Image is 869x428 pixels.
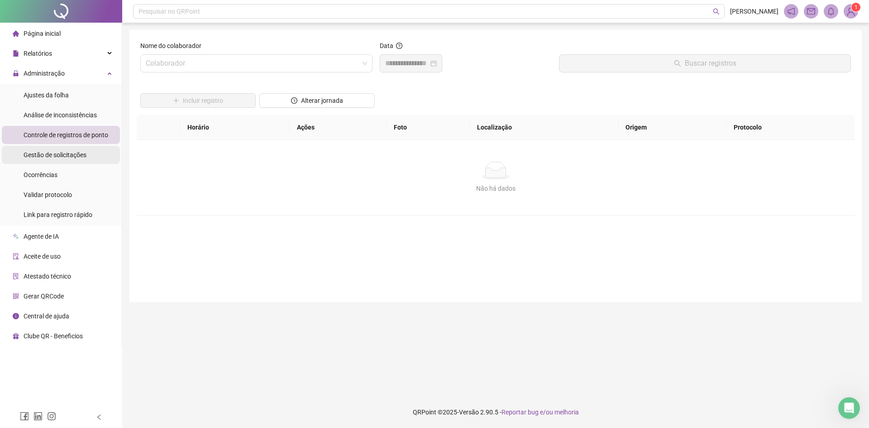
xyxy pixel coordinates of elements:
[13,333,19,339] span: gift
[24,111,97,119] span: Análise de inconsistências
[24,50,52,57] span: Relatórios
[24,151,86,159] span: Gestão de solicitações
[24,273,71,280] span: Atestado técnico
[387,115,470,140] th: Foto
[259,93,375,108] button: Alterar jornada
[33,412,43,421] span: linkedin
[459,409,479,416] span: Versão
[24,131,108,139] span: Controle de registros de ponto
[148,183,844,193] div: Não há dados
[24,332,83,340] span: Clube QR - Beneficios
[24,233,59,240] span: Agente de IA
[47,412,56,421] span: instagram
[13,273,19,279] span: solution
[180,115,289,140] th: Horário
[13,253,19,260] span: audit
[827,7,835,15] span: bell
[726,115,855,140] th: Protocolo
[787,7,795,15] span: notification
[24,70,65,77] span: Administração
[20,412,29,421] span: facebook
[851,3,860,12] sup: Atualize o seu contato no menu Meus Dados
[13,50,19,57] span: file
[140,93,256,108] button: Incluir registro
[24,313,69,320] span: Central de ajuda
[501,409,579,416] span: Reportar bug e/ou melhoria
[855,4,858,10] span: 1
[291,97,297,104] span: clock-circle
[24,253,61,260] span: Aceite de uso
[24,211,92,218] span: Link para registro rápido
[24,30,61,37] span: Página inicial
[730,6,778,16] span: [PERSON_NAME]
[844,5,858,18] img: 82407
[259,98,375,105] a: Alterar jornada
[618,115,726,140] th: Origem
[24,171,57,178] span: Ocorrências
[380,42,393,49] span: Data
[13,30,19,37] span: home
[559,54,851,72] button: Buscar registros
[24,293,64,300] span: Gerar QRCode
[396,43,402,49] span: question-circle
[838,397,860,419] iframe: Intercom live chat
[13,313,19,319] span: info-circle
[13,293,19,299] span: qrcode
[24,91,69,99] span: Ajustes da folha
[470,115,619,140] th: Localização
[24,191,72,198] span: Validar protocolo
[140,41,207,51] label: Nome do colaborador
[122,396,869,428] footer: QRPoint © 2025 - 2.90.5 -
[13,70,19,77] span: lock
[301,96,343,106] span: Alterar jornada
[96,414,102,420] span: left
[290,115,387,140] th: Ações
[807,7,815,15] span: mail
[713,8,720,15] span: search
